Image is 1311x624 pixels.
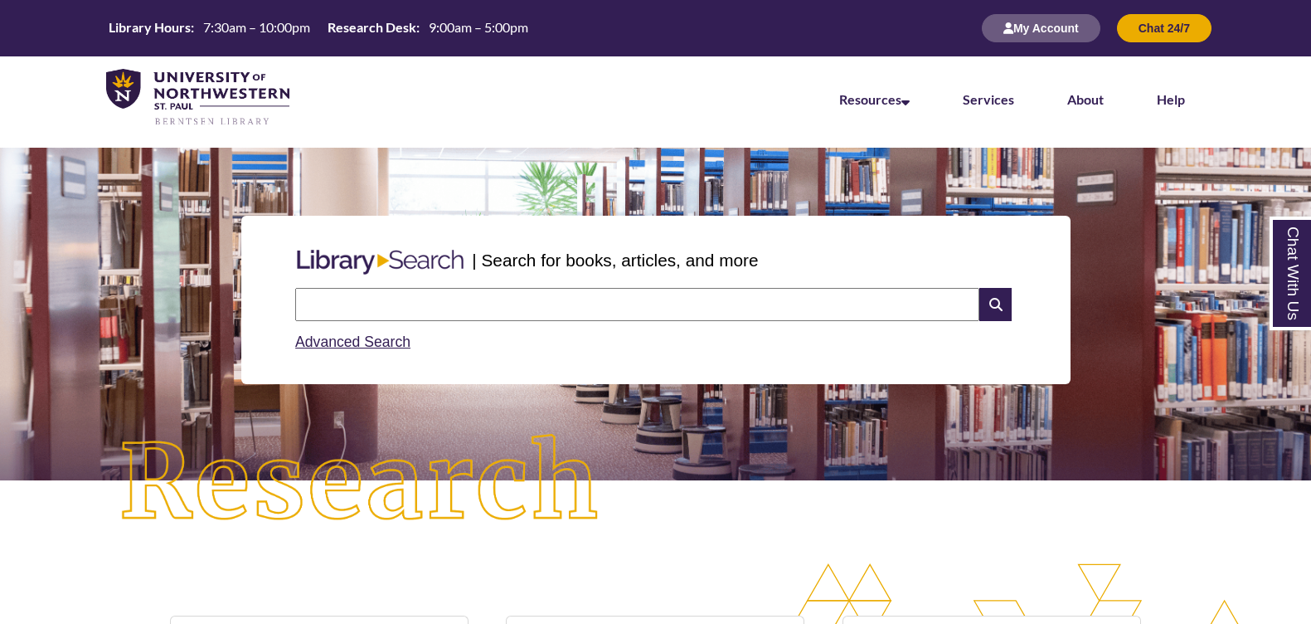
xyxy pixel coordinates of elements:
[102,18,535,38] a: Hours Today
[982,21,1100,35] a: My Account
[472,247,758,273] p: | Search for books, articles, and more
[982,14,1100,42] button: My Account
[102,18,535,37] table: Hours Today
[1067,91,1104,107] a: About
[979,288,1011,321] i: Search
[1117,21,1211,35] a: Chat 24/7
[321,18,422,37] th: Research Desk:
[429,19,528,35] span: 9:00am – 5:00pm
[1157,91,1185,107] a: Help
[289,243,472,281] img: Libary Search
[102,18,197,37] th: Library Hours:
[839,91,910,107] a: Resources
[66,381,655,586] img: Research
[1117,14,1211,42] button: Chat 24/7
[963,91,1014,107] a: Services
[295,334,410,350] a: Advanced Search
[106,69,289,127] img: UNWSP Library Logo
[203,19,310,35] span: 7:30am – 10:00pm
